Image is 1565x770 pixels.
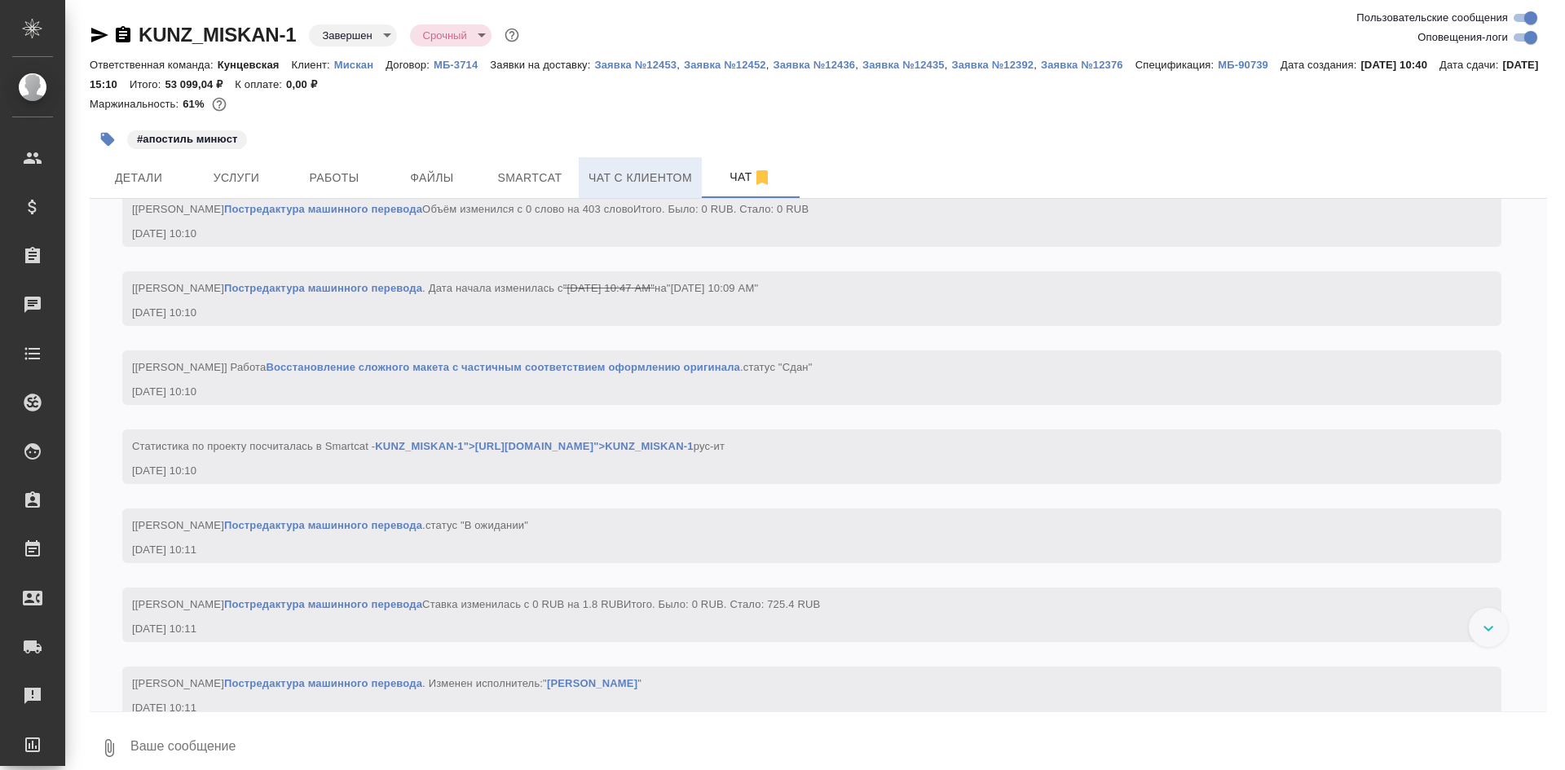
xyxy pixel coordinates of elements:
[589,168,692,188] span: Чат с клиентом
[855,59,862,71] p: ,
[1041,57,1135,73] button: Заявка №12376
[410,24,492,46] div: Завершен
[137,131,237,147] p: #апостиль минюст
[132,463,1444,479] div: [DATE] 10:10
[752,168,772,187] svg: Отписаться
[132,598,820,610] span: [[PERSON_NAME] Ставка изменилась с 0 RUB на 1.8 RUB
[1034,59,1041,71] p: ,
[1360,59,1439,71] p: [DATE] 10:40
[594,57,677,73] button: Заявка №12453
[90,25,109,45] button: Скопировать ссылку для ЯМессенджера
[90,98,183,110] p: Маржинальность:
[490,59,594,71] p: Заявки на доставку:
[393,168,471,188] span: Файлы
[309,24,396,46] div: Завершен
[684,59,766,71] p: Заявка №12452
[132,542,1444,558] div: [DATE] 10:11
[543,677,641,689] span: " "
[139,24,296,46] a: KUNZ_MISKAN-1
[99,168,178,188] span: Детали
[218,59,292,71] p: Кунцевская
[594,59,677,71] p: Заявка №12453
[334,57,386,71] a: Мискан
[224,519,422,531] a: Постредактура машинного перевода
[375,440,693,452] a: KUNZ_MISKAN-1">[URL][DOMAIN_NAME]">KUNZ_MISKAN-1
[624,598,820,610] span: Итого. Было: 0 RUB. Стало: 725.4 RUB
[90,59,218,71] p: Ответственная команда:
[418,29,472,42] button: Срочный
[951,57,1034,73] button: Заявка №12392
[1439,59,1502,71] p: Дата сдачи:
[945,59,952,71] p: ,
[132,361,813,373] span: [[PERSON_NAME]] Работа .
[132,203,809,215] span: [[PERSON_NAME] Объём изменился с 0 слово на 403 слово
[130,78,165,90] p: Итого:
[563,282,655,294] span: "[DATE] 10:47 AM"
[1218,57,1281,71] a: МБ-90739
[633,203,809,215] span: Итого. Было: 0 RUB. Стало: 0 RUB
[501,24,522,46] button: Доп статусы указывают на важность/срочность заказа
[286,78,329,90] p: 0,00 ₽
[425,519,528,531] span: статус "В ожидании"
[90,121,126,157] button: Добавить тэг
[667,282,758,294] span: "[DATE] 10:09 AM"
[113,25,133,45] button: Скопировать ссылку
[224,598,422,610] a: Постредактура машинного перевода
[1417,29,1508,46] span: Оповещения-логи
[773,57,855,73] button: Заявка №12436
[743,361,813,373] span: статус "Сдан"
[1041,59,1135,71] p: Заявка №12376
[132,384,1444,400] div: [DATE] 10:10
[684,57,766,73] button: Заявка №12452
[1218,59,1281,71] p: МБ-90739
[183,98,208,110] p: 61%
[132,440,725,452] span: Cтатистика по проекту посчиталась в Smartcat - рус-ит
[766,59,774,71] p: ,
[1281,59,1360,71] p: Дата создания:
[197,168,276,188] span: Услуги
[224,203,422,215] a: Постредактура машинного перевода
[434,59,490,71] p: МБ-3714
[132,282,758,294] span: [[PERSON_NAME] . Дата начала изменилась с на
[165,78,235,90] p: 53 099,04 ₽
[862,57,945,73] button: Заявка №12435
[334,59,386,71] p: Мискан
[235,78,286,90] p: К оплате:
[266,361,740,373] a: Восстановление сложного макета с частичным соответствием оформлению оригинала
[547,677,637,689] a: [PERSON_NAME]
[491,168,569,188] span: Smartcat
[224,282,422,294] a: Постредактура машинного перевода
[434,57,490,71] a: МБ-3714
[292,59,334,71] p: Клиент:
[224,677,422,689] a: Постредактура машинного перевода
[126,131,249,145] span: апостиль минюст
[1356,10,1508,26] span: Пользовательские сообщения
[132,519,528,531] span: [[PERSON_NAME] .
[386,59,434,71] p: Договор:
[862,59,945,71] p: Заявка №12435
[132,305,1444,321] div: [DATE] 10:10
[295,168,373,188] span: Работы
[317,29,377,42] button: Завершен
[209,94,230,115] button: 20713.34 RUB;
[677,59,684,71] p: ,
[1135,59,1218,71] p: Спецификация:
[712,167,790,187] span: Чат
[132,226,1444,242] div: [DATE] 10:10
[951,59,1034,71] p: Заявка №12392
[132,700,1444,716] div: [DATE] 10:11
[132,621,1444,637] div: [DATE] 10:11
[132,677,641,689] span: [[PERSON_NAME] . Изменен исполнитель:
[773,59,855,71] p: Заявка №12436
